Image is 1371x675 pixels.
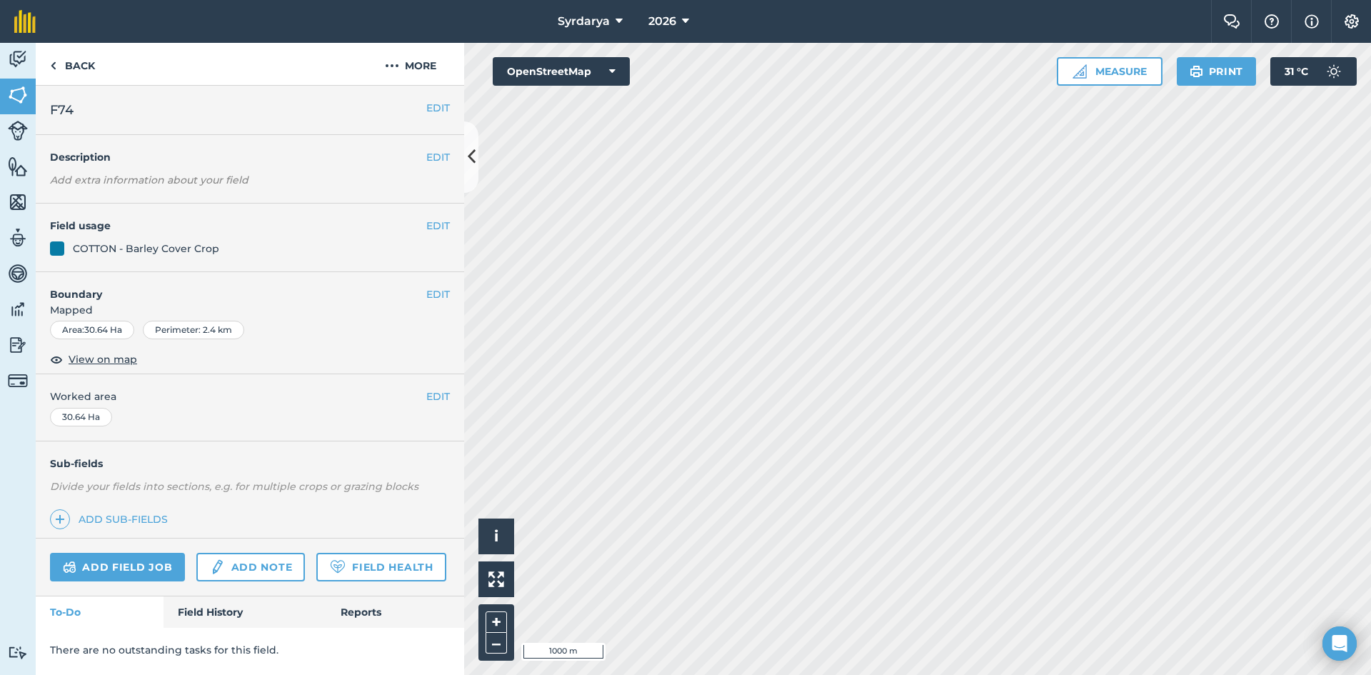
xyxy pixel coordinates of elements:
[648,13,676,30] span: 2026
[478,519,514,554] button: i
[326,596,464,628] a: Reports
[36,272,426,302] h4: Boundary
[8,49,28,70] img: svg+xml;base64,PD94bWwgdmVyc2lvbj0iMS4wIiBlbmNvZGluZz0idXRmLTgiPz4KPCEtLSBHZW5lcmF0b3I6IEFkb2JlIE...
[1285,57,1308,86] span: 31 ° C
[50,174,248,186] em: Add extra information about your field
[36,456,464,471] h4: Sub-fields
[63,559,76,576] img: svg+xml;base64,PD94bWwgdmVyc2lvbj0iMS4wIiBlbmNvZGluZz0idXRmLTgiPz4KPCEtLSBHZW5lcmF0b3I6IEFkb2JlIE...
[14,10,36,33] img: fieldmargin Logo
[164,596,326,628] a: Field History
[1177,57,1257,86] button: Print
[426,218,450,234] button: EDIT
[50,149,450,165] h4: Description
[1223,14,1240,29] img: Two speech bubbles overlapping with the left bubble in the forefront
[488,571,504,587] img: Four arrows, one pointing top left, one top right, one bottom right and the last bottom left
[426,100,450,116] button: EDIT
[385,57,399,74] img: svg+xml;base64,PHN2ZyB4bWxucz0iaHR0cDovL3d3dy53My5vcmcvMjAwMC9zdmciIHdpZHRoPSIyMCIgaGVpZ2h0PSIyNC...
[50,408,112,426] div: 30.64 Ha
[357,43,464,85] button: More
[8,299,28,320] img: svg+xml;base64,PD94bWwgdmVyc2lvbj0iMS4wIiBlbmNvZGluZz0idXRmLTgiPz4KPCEtLSBHZW5lcmF0b3I6IEFkb2JlIE...
[1057,57,1162,86] button: Measure
[493,57,630,86] button: OpenStreetMap
[55,511,65,528] img: svg+xml;base64,PHN2ZyB4bWxucz0iaHR0cDovL3d3dy53My5vcmcvMjAwMC9zdmciIHdpZHRoPSIxNCIgaGVpZ2h0PSIyNC...
[1322,626,1357,661] div: Open Intercom Messenger
[36,302,464,318] span: Mapped
[8,191,28,213] img: svg+xml;base64,PHN2ZyB4bWxucz0iaHR0cDovL3d3dy53My5vcmcvMjAwMC9zdmciIHdpZHRoPSI1NiIgaGVpZ2h0PSI2MC...
[1305,13,1319,30] img: svg+xml;base64,PHN2ZyB4bWxucz0iaHR0cDovL3d3dy53My5vcmcvMjAwMC9zdmciIHdpZHRoPSIxNyIgaGVpZ2h0PSIxNy...
[73,241,219,256] div: COTTON - Barley Cover Crop
[196,553,305,581] a: Add note
[143,321,244,339] div: Perimeter : 2.4 km
[1190,63,1203,80] img: svg+xml;base64,PHN2ZyB4bWxucz0iaHR0cDovL3d3dy53My5vcmcvMjAwMC9zdmciIHdpZHRoPSIxOSIgaGVpZ2h0PSIyNC...
[486,611,507,633] button: +
[69,351,137,367] span: View on map
[486,633,507,654] button: –
[426,286,450,302] button: EDIT
[1270,57,1357,86] button: 31 °C
[50,509,174,529] a: Add sub-fields
[8,84,28,106] img: svg+xml;base64,PHN2ZyB4bWxucz0iaHR0cDovL3d3dy53My5vcmcvMjAwMC9zdmciIHdpZHRoPSI1NiIgaGVpZ2h0PSI2MC...
[50,57,56,74] img: svg+xml;base64,PHN2ZyB4bWxucz0iaHR0cDovL3d3dy53My5vcmcvMjAwMC9zdmciIHdpZHRoPSI5IiBoZWlnaHQ9IjI0Ii...
[8,156,28,177] img: svg+xml;base64,PHN2ZyB4bWxucz0iaHR0cDovL3d3dy53My5vcmcvMjAwMC9zdmciIHdpZHRoPSI1NiIgaGVpZ2h0PSI2MC...
[50,218,426,234] h4: Field usage
[558,13,610,30] span: Syrdarya
[50,351,137,368] button: View on map
[426,149,450,165] button: EDIT
[50,321,134,339] div: Area : 30.64 Ha
[426,389,450,404] button: EDIT
[1263,14,1280,29] img: A question mark icon
[1343,14,1360,29] img: A cog icon
[50,642,450,658] p: There are no outstanding tasks for this field.
[1320,57,1348,86] img: svg+xml;base64,PD94bWwgdmVyc2lvbj0iMS4wIiBlbmNvZGluZz0idXRmLTgiPz4KPCEtLSBHZW5lcmF0b3I6IEFkb2JlIE...
[36,596,164,628] a: To-Do
[50,351,63,368] img: svg+xml;base64,PHN2ZyB4bWxucz0iaHR0cDovL3d3dy53My5vcmcvMjAwMC9zdmciIHdpZHRoPSIxOCIgaGVpZ2h0PSIyNC...
[50,480,418,493] em: Divide your fields into sections, e.g. for multiple crops or grazing blocks
[494,527,498,545] span: i
[8,646,28,659] img: svg+xml;base64,PD94bWwgdmVyc2lvbj0iMS4wIiBlbmNvZGluZz0idXRmLTgiPz4KPCEtLSBHZW5lcmF0b3I6IEFkb2JlIE...
[50,100,74,120] span: F74
[36,43,109,85] a: Back
[1073,64,1087,79] img: Ruler icon
[8,227,28,249] img: svg+xml;base64,PD94bWwgdmVyc2lvbj0iMS4wIiBlbmNvZGluZz0idXRmLTgiPz4KPCEtLSBHZW5lcmF0b3I6IEFkb2JlIE...
[209,559,225,576] img: svg+xml;base64,PD94bWwgdmVyc2lvbj0iMS4wIiBlbmNvZGluZz0idXRmLTgiPz4KPCEtLSBHZW5lcmF0b3I6IEFkb2JlIE...
[50,553,185,581] a: Add field job
[8,121,28,141] img: svg+xml;base64,PD94bWwgdmVyc2lvbj0iMS4wIiBlbmNvZGluZz0idXRmLTgiPz4KPCEtLSBHZW5lcmF0b3I6IEFkb2JlIE...
[50,389,450,404] span: Worked area
[8,263,28,284] img: svg+xml;base64,PD94bWwgdmVyc2lvbj0iMS4wIiBlbmNvZGluZz0idXRmLTgiPz4KPCEtLSBHZW5lcmF0b3I6IEFkb2JlIE...
[8,334,28,356] img: svg+xml;base64,PD94bWwgdmVyc2lvbj0iMS4wIiBlbmNvZGluZz0idXRmLTgiPz4KPCEtLSBHZW5lcmF0b3I6IEFkb2JlIE...
[316,553,446,581] a: Field Health
[8,371,28,391] img: svg+xml;base64,PD94bWwgdmVyc2lvbj0iMS4wIiBlbmNvZGluZz0idXRmLTgiPz4KPCEtLSBHZW5lcmF0b3I6IEFkb2JlIE...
